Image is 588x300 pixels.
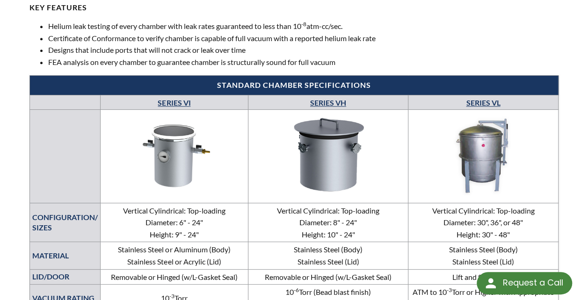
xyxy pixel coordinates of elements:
[169,293,174,300] sup: -3
[29,242,100,269] th: MATERIAL
[29,269,100,285] th: LID/DOOR
[248,269,408,285] td: Removable or Hinged (w/L-Gasket Seal)
[477,272,572,294] div: Request a Call
[294,286,299,293] sup: -6
[29,203,100,242] th: CONFIGURATION/ SIZES
[29,3,559,13] h4: KEY FEATURES
[103,114,246,194] img: Series CC—Cube Chambers
[248,242,408,269] td: Stainless Steel (Body) Stainless Steel (Lid)
[408,242,558,269] td: Stainless Steel (Body) Stainless Steel (Lid)
[248,203,408,242] td: Vertical Cylindrical: Top-loading Diameter: 8" - 24" Height: 10" - 24"
[310,98,346,107] a: SERIES VH
[100,203,248,242] td: Vertical Cylindrical: Top-loading Diameter: 6" - 24" Height: 9" - 24"
[408,269,558,285] td: Lift and Swing style
[48,44,559,56] li: Designs that include ports that will not crack or leak over time
[447,286,452,293] sup: -3
[483,276,498,291] img: round button
[48,20,559,32] li: Helium leak testing of every chamber with leak rates guaranteed to less than 10 atm-cc/sec.
[408,203,558,242] td: Vertical Cylindrical: Top-loading Diameter: 30", 36", or 48" Height: 30" - 48"
[301,21,306,28] sup: -8
[502,272,563,293] div: Request a Call
[35,80,553,90] h4: Standard Chamber Specifications
[48,32,559,44] li: Certificate of Conformance to verify chamber is capable of full vacuum with a reported helium lea...
[466,98,500,107] a: SERIES VL
[158,98,190,107] a: SERIES VI
[100,242,248,269] td: Stainless Steel or Aluminum (Body) Stainless Steel or Acrylic (Lid)
[100,269,248,285] td: Removable or Hinged (w/L-Gasket Seal)
[48,56,559,68] li: FEA analysis on every chamber to guarantee chamber is structurally sound for full vacuum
